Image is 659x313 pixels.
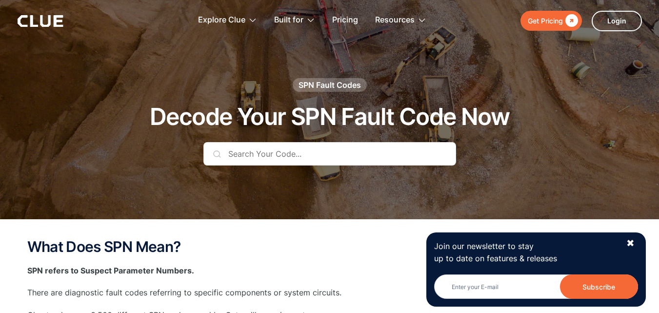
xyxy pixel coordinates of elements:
input: Search Your Code... [203,142,456,166]
div: SPN Fault Codes [299,80,361,90]
h1: Decode Your SPN Fault Code Now [150,104,509,130]
div:  [563,15,578,27]
div: Explore Clue [198,5,245,36]
input: Subscribe [560,274,638,299]
div: ✖ [626,237,635,250]
p: Join our newsletter to stay up to date on features & releases [434,240,618,265]
p: There are diagnostic fault codes referring to specific components or system circuits. [27,287,632,299]
strong: SPN refers to Suspect Parameter Numbers. [27,266,194,275]
div: Resources [375,5,415,36]
h2: What Does SPN Mean? [27,239,632,255]
a: Login [592,11,642,31]
a: Pricing [332,5,358,36]
input: Enter your E-mail [434,274,638,299]
a: Get Pricing [520,11,582,31]
div: Built for [274,5,303,36]
div: Get Pricing [528,15,563,27]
